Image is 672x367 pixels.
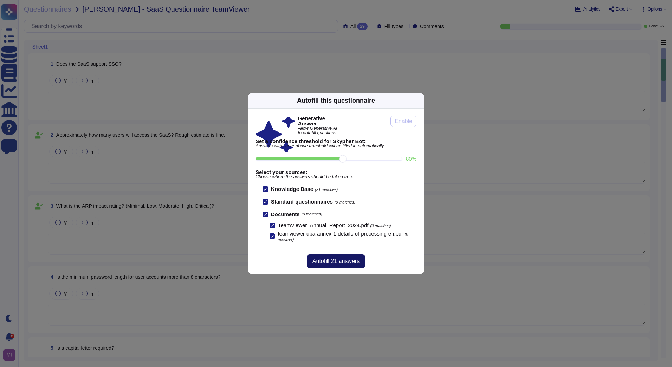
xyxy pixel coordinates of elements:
[395,118,412,124] span: Enable
[307,254,365,268] button: Autofill 21 answers
[256,169,416,175] b: Select your sources:
[278,231,403,237] span: teamviewer-dpa-annex-1-details-of-processing-en.pdf
[298,116,338,126] b: Generative Answer
[390,116,416,127] button: Enable
[335,200,355,204] span: (0 matches)
[406,156,416,161] label: 80 %
[315,187,338,192] span: (21 matches)
[278,232,408,242] span: (0 matches)
[297,96,375,105] div: Autofill this questionnaire
[302,212,322,216] span: (0 matches)
[278,222,368,228] span: TeamViewer_Annual_Report_2024.pdf
[271,186,313,192] b: Knowledge Base
[256,175,416,179] span: Choose where the answers should be taken from
[256,144,416,148] span: Answers with score above threshold will be filled in automatically
[271,212,300,217] b: Documents
[370,224,391,228] span: (0 matches)
[312,258,360,264] span: Autofill 21 answers
[256,139,416,144] b: Set a confidence threshold for Skypher Bot:
[271,199,333,205] b: Standard questionnaires
[298,126,338,135] span: Allow Generative AI to autofill questions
